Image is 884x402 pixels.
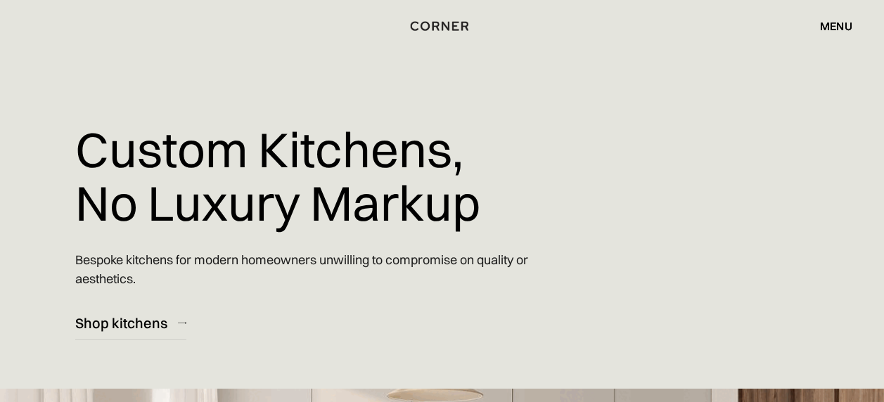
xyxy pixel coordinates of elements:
[412,17,473,35] a: home
[806,14,852,38] div: menu
[75,112,480,240] h1: Custom Kitchens, No Luxury Markup
[820,20,852,32] div: menu
[75,313,167,332] div: Shop kitchens
[75,306,186,340] a: Shop kitchens
[75,240,584,299] p: Bespoke kitchens for modern homeowners unwilling to compromise on quality or aesthetics.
